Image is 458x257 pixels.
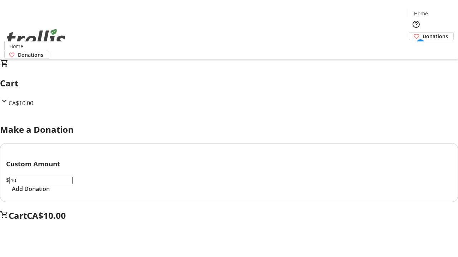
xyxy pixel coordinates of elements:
[18,51,43,59] span: Donations
[6,159,452,169] h3: Custom Amount
[414,10,428,17] span: Home
[6,185,55,193] button: Add Donation
[4,51,49,59] a: Donations
[27,210,66,221] span: CA$10.00
[409,17,423,31] button: Help
[423,32,448,40] span: Donations
[9,42,23,50] span: Home
[5,42,28,50] a: Home
[409,32,454,40] a: Donations
[9,177,73,184] input: Donation Amount
[4,21,68,56] img: Orient E2E Organization lpDLnQB6nZ's Logo
[6,176,9,184] span: $
[409,10,432,17] a: Home
[409,40,423,55] button: Cart
[12,185,50,193] span: Add Donation
[9,99,33,107] span: CA$10.00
